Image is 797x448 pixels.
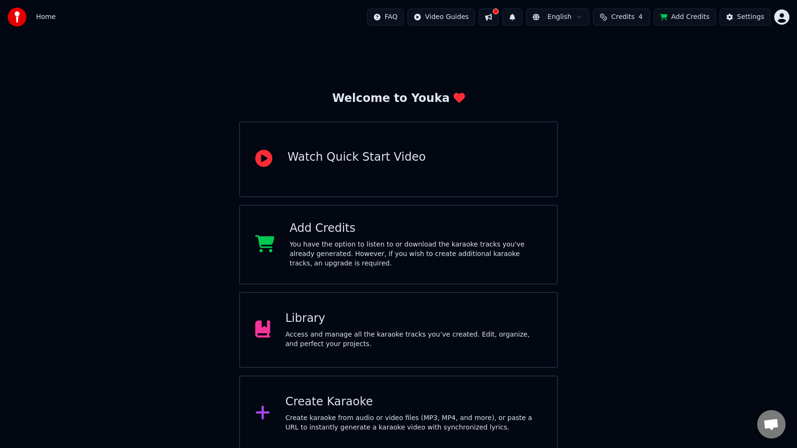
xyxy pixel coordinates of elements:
[332,91,465,106] div: Welcome to Youka
[367,9,404,26] button: FAQ
[611,12,634,22] span: Credits
[720,9,770,26] button: Settings
[408,9,475,26] button: Video Guides
[654,9,716,26] button: Add Credits
[286,311,542,326] div: Library
[290,221,542,236] div: Add Credits
[286,413,542,432] div: Create karaoke from audio or video files (MP3, MP4, and more), or paste a URL to instantly genera...
[286,330,542,349] div: Access and manage all the karaoke tracks you’ve created. Edit, organize, and perfect your projects.
[593,9,650,26] button: Credits4
[8,8,27,27] img: youka
[757,410,786,439] a: Open chat
[287,150,426,165] div: Watch Quick Start Video
[36,12,56,22] span: Home
[737,12,764,22] div: Settings
[290,240,542,268] div: You have the option to listen to or download the karaoke tracks you've already generated. However...
[286,394,542,410] div: Create Karaoke
[36,12,56,22] nav: breadcrumb
[639,12,643,22] span: 4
